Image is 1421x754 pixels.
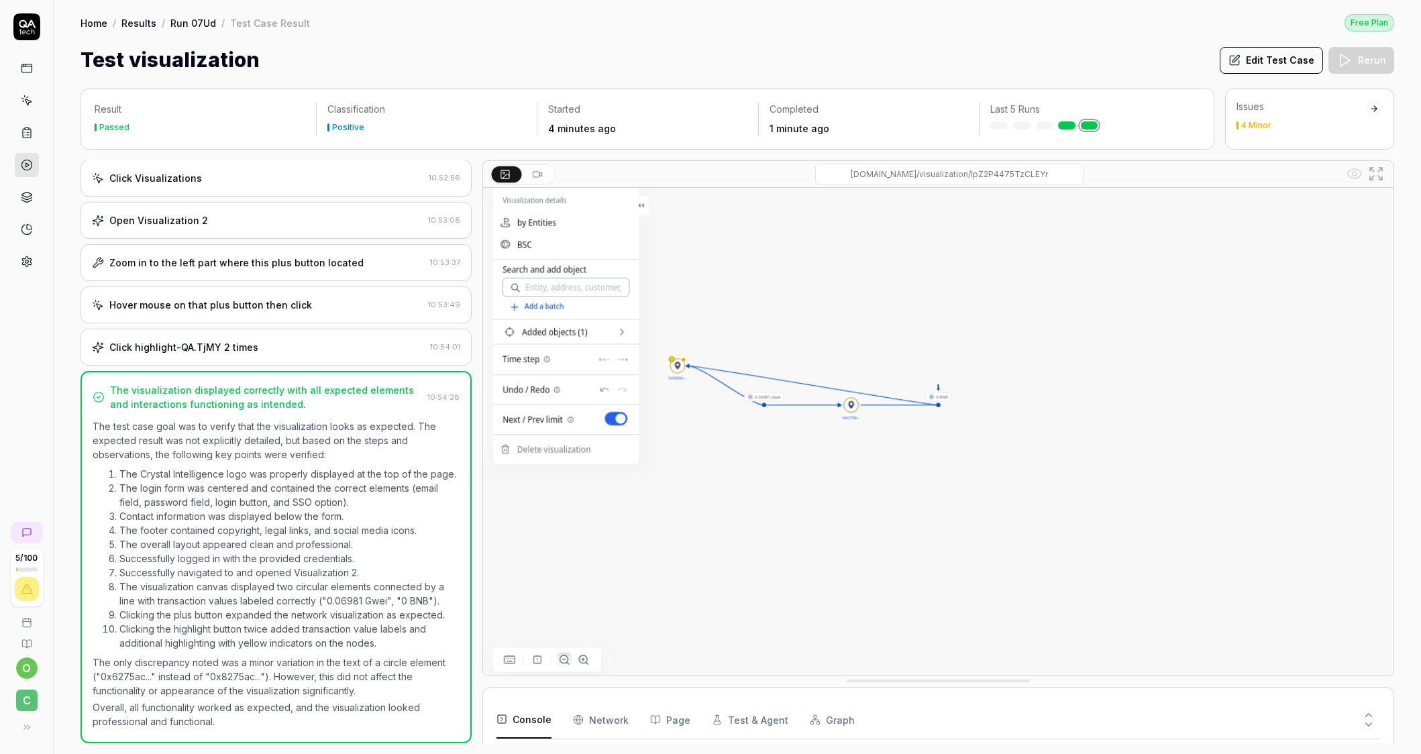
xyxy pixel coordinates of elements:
time: 1 minute ago [770,123,829,134]
button: Rerun [1328,47,1394,74]
li: Clicking the plus button expanded the network visualization as expected. [119,608,460,622]
p: The only discrepancy noted was a minor variation in the text of a circle element ("0x6275ac..." i... [93,655,460,698]
button: Network [573,701,629,739]
button: Console [496,701,551,739]
time: 10:53:37 [430,258,460,267]
p: The test case goal was to verify that the visualization looks as expected. The expected result wa... [93,419,460,462]
p: Classification [327,103,527,116]
li: Clicking the highlight button twice added transaction value labels and additional highlighting wi... [119,622,460,650]
li: The overall layout appeared clean and professional. [119,537,460,551]
p: Result [95,103,305,116]
button: Test & Agent [712,701,788,739]
div: Passed [99,123,129,131]
time: 10:53:49 [428,300,460,309]
img: Screenshot [483,113,1393,682]
a: Documentation [5,628,48,649]
a: Results [121,16,156,30]
div: Open Visualization 2 [109,213,208,227]
div: The visualization displayed correctly with all expected elements and interactions functioning as ... [110,383,422,411]
button: Graph [810,701,855,739]
p: Started [548,103,747,116]
time: 10:54:01 [430,342,460,352]
div: Positive [332,123,364,131]
li: Successfully navigated to and opened Visualization 2. [119,565,460,580]
li: The visualization canvas displayed two circular elements connected by a line with transaction val... [119,580,460,608]
div: / [221,16,225,30]
div: Hover mouse on that plus button then click [109,298,312,312]
span: 5 / 100 [15,554,38,562]
span: C [16,690,38,711]
div: Zoom in to the left part where this plus button located [109,256,364,270]
li: The Crystal Intelligence logo was properly displayed at the top of the page. [119,467,460,481]
button: C [5,679,48,714]
button: Page [650,701,690,739]
p: Last 5 Runs [990,103,1190,116]
div: / [162,16,165,30]
a: New conversation [11,522,43,543]
li: Successfully logged in with the provided credentials. [119,551,460,565]
li: The footer contained copyright, legal links, and social media icons. [119,523,460,537]
a: Book a call with us [5,606,48,628]
button: Free Plan [1345,13,1394,32]
div: Click Visualizations [109,171,202,185]
button: Open in full screen [1365,163,1387,184]
p: Overall, all functionality worked as expected, and the visualization looked professional and func... [93,700,460,729]
div: Click highlight-QA.TjMY 2 times [109,340,258,354]
div: Test Case Result [230,16,310,30]
time: 10:52:56 [429,173,460,182]
a: Run 07Ud [170,16,216,30]
li: The login form was centered and contained the correct elements (email field, password field, logi... [119,481,460,509]
button: o [16,657,38,679]
time: 10:53:08 [428,215,460,225]
h1: Test visualization [81,45,260,75]
time: 10:54:28 [427,392,460,402]
li: Contact information was displayed below the form. [119,509,460,523]
button: Edit Test Case [1220,47,1323,74]
time: 4 minutes ago [548,123,616,134]
div: Issues [1236,100,1365,113]
button: Show all interative elements [1344,163,1365,184]
a: Home [81,16,107,30]
div: / [113,16,116,30]
p: Completed [770,103,969,116]
div: 4 Minor [1241,121,1271,129]
div: Free Plan [1345,14,1394,32]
